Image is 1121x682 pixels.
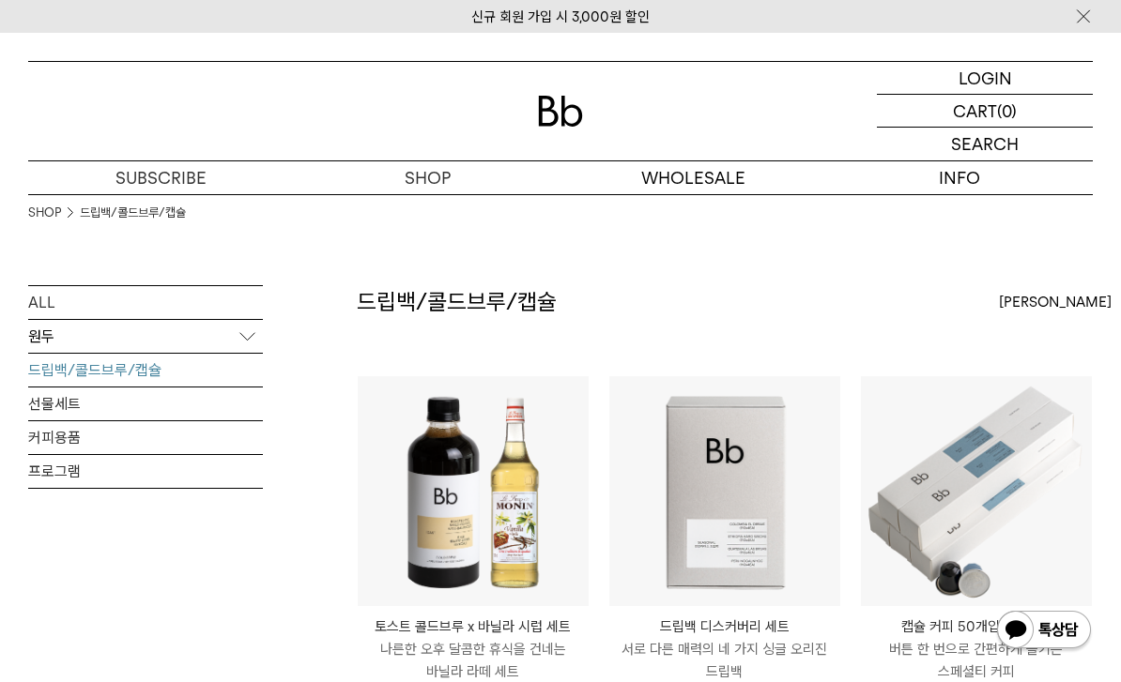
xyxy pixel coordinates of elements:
p: LOGIN [959,62,1012,94]
a: 신규 회원 가입 시 3,000원 할인 [471,8,650,25]
p: SEARCH [951,128,1019,160]
a: 커피용품 [28,421,263,454]
p: 드립백 디스커버리 세트 [609,615,840,638]
p: INFO [827,161,1094,194]
a: 드립백/콜드브루/캡슐 [28,354,263,386]
p: 원두 [28,320,263,354]
a: ALL [28,286,263,319]
a: SHOP [28,204,61,222]
a: SUBSCRIBE [28,161,295,194]
a: 선물세트 [28,387,263,420]
p: CART [953,95,997,127]
a: LOGIN [877,62,1093,95]
img: 캡슐 커피 50개입(3종 택1) [861,376,1092,607]
img: 드립백 디스커버리 세트 [609,376,840,607]
a: SHOP [295,161,561,194]
img: 토스트 콜드브루 x 바닐라 시럽 세트 [358,376,589,607]
img: 카카오톡 채널 1:1 채팅 버튼 [995,609,1093,654]
a: CART (0) [877,95,1093,128]
p: 토스트 콜드브루 x 바닐라 시럽 세트 [358,615,589,638]
img: 로고 [538,96,583,127]
p: WHOLESALE [560,161,827,194]
p: (0) [997,95,1017,127]
h2: 드립백/콜드브루/캡슐 [357,286,557,318]
span: [PERSON_NAME] [999,291,1112,313]
p: 캡슐 커피 50개입(3종 택1) [861,615,1092,638]
a: 드립백/콜드브루/캡슐 [80,204,186,222]
a: 프로그램 [28,455,263,488]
